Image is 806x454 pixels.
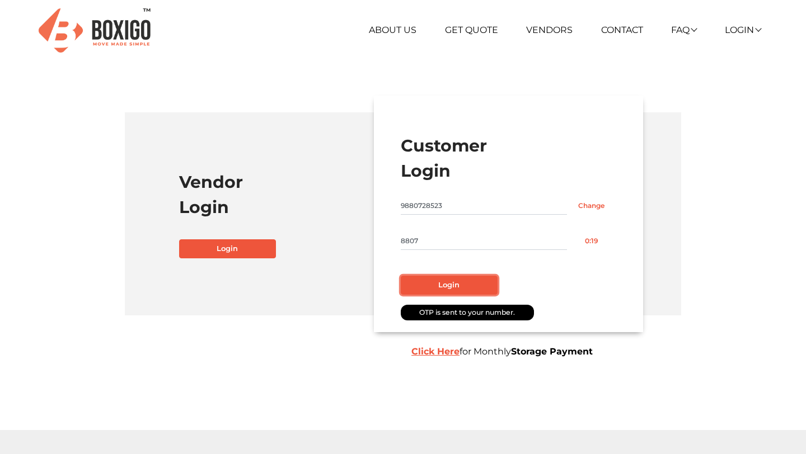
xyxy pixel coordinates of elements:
a: About Us [369,25,416,35]
a: Login [179,239,276,258]
a: FAQ [671,25,696,35]
h1: Vendor Login [179,169,395,220]
a: Login [725,25,761,35]
button: Login [401,276,498,295]
b: Storage Payment [511,346,593,357]
input: Enter OTP [401,232,567,250]
img: Boxigo [39,8,151,53]
a: Get Quote [445,25,498,35]
button: 0:19 [567,232,617,250]
a: Vendors [526,25,573,35]
div: OTP is sent to your number. [401,305,534,320]
input: Mobile No [401,197,567,215]
div: for Monthly [403,345,722,358]
h1: Customer Login [401,133,616,183]
input: Change [567,197,617,215]
a: Contact [601,25,643,35]
a: Click Here [411,346,460,357]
